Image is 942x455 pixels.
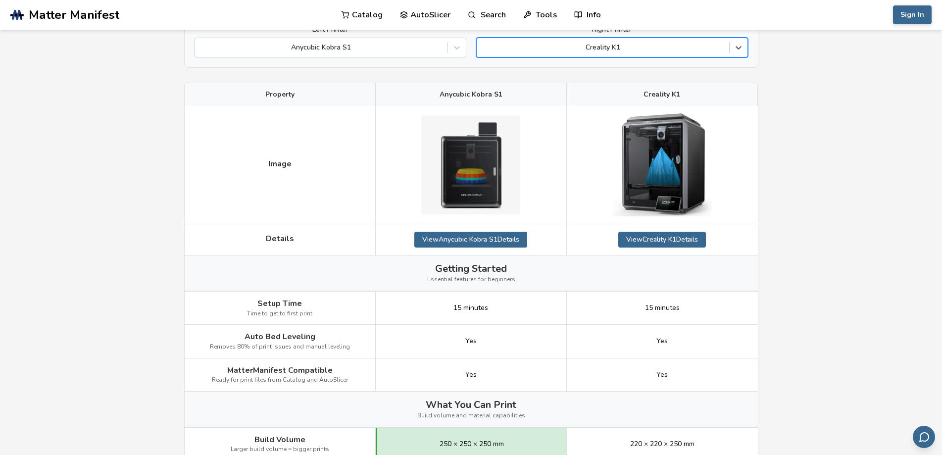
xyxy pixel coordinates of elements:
span: Removes 80% of print issues and manual leveling [210,344,350,351]
button: Sign In [893,5,932,24]
img: Creality K1 [613,113,712,216]
span: Details [266,234,294,243]
img: Anycubic Kobra S1 [421,115,520,214]
span: Setup Time [257,299,302,308]
span: Anycubic Kobra S1 [440,91,502,99]
span: Build volume and material capabilities [417,412,525,419]
span: Auto Bed Leveling [245,332,315,341]
span: Ready for print files from Catalog and AutoSlicer [212,377,348,384]
a: ViewAnycubic Kobra S1Details [414,232,527,248]
label: Left Printer [195,26,466,34]
span: Image [268,159,292,168]
span: 250 × 250 × 250 mm [440,440,504,448]
span: 15 minutes [453,304,488,312]
input: Anycubic Kobra S1 [200,44,202,51]
span: Yes [465,371,477,379]
span: Yes [656,371,668,379]
label: Right Printer [476,26,748,34]
span: Getting Started [435,263,507,274]
span: MatterManifest Compatible [227,366,333,375]
span: What You Can Print [426,399,516,410]
span: Yes [465,337,477,345]
span: 220 × 220 × 250 mm [630,440,694,448]
span: Build Volume [254,435,305,444]
span: Larger build volume = bigger prints [231,446,329,453]
span: Yes [656,337,668,345]
span: Essential features for beginners [427,276,515,283]
span: Time to get to first print [247,310,312,317]
a: ViewCreality K1Details [618,232,706,248]
span: 15 minutes [645,304,680,312]
span: Creality K1 [644,91,680,99]
span: Matter Manifest [29,8,119,22]
button: Send feedback via email [913,426,935,448]
span: Property [265,91,295,99]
